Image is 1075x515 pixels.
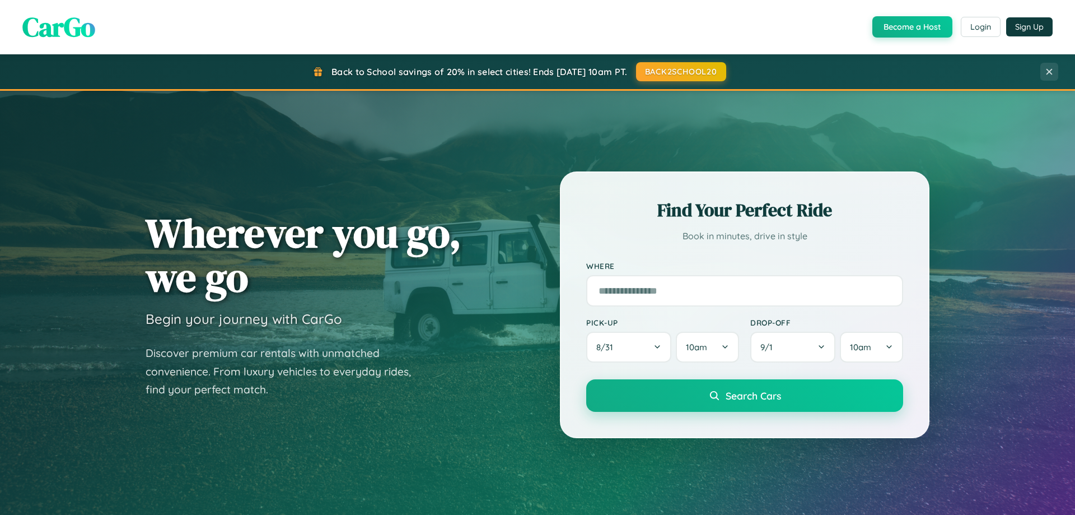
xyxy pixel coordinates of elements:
button: Login [961,17,1001,37]
button: Sign Up [1006,17,1053,36]
span: 9 / 1 [760,342,778,352]
h3: Begin your journey with CarGo [146,310,342,327]
button: 10am [676,332,739,363]
span: Search Cars [726,389,781,402]
button: 9/1 [750,332,835,363]
span: 10am [850,342,871,352]
h1: Wherever you go, we go [146,211,461,299]
p: Discover premium car rentals with unmatched convenience. From luxury vehicles to everyday rides, ... [146,344,426,399]
button: 10am [840,332,903,363]
label: Pick-up [586,318,739,327]
span: Back to School savings of 20% in select cities! Ends [DATE] 10am PT. [331,66,627,77]
span: 8 / 31 [596,342,619,352]
label: Drop-off [750,318,903,327]
label: Where [586,261,903,271]
button: Become a Host [872,16,952,38]
span: CarGo [22,8,95,45]
h2: Find Your Perfect Ride [586,198,903,222]
button: BACK2SCHOOL20 [636,62,726,81]
p: Book in minutes, drive in style [586,228,903,244]
span: 10am [686,342,707,352]
button: 8/31 [586,332,671,363]
button: Search Cars [586,379,903,412]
